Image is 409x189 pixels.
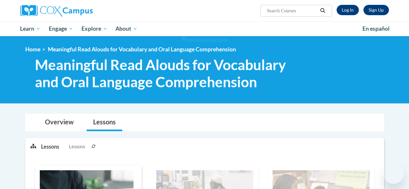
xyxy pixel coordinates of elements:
[20,5,93,16] img: Cox Campus
[318,7,328,15] button: Search
[20,25,40,33] span: Learn
[25,46,40,53] a: Home
[69,143,85,150] span: Lessons
[182,37,228,44] img: Section background
[358,22,394,36] a: En español
[115,25,137,33] span: About
[363,5,389,15] a: Register
[38,114,80,131] a: Overview
[45,21,77,36] a: Engage
[41,143,59,150] p: Lessons
[20,5,137,16] a: Cox Campus
[81,25,107,33] span: Explore
[111,21,142,36] a: About
[383,163,404,184] iframe: Button to launch messaging window
[16,21,394,36] div: Main menu
[77,21,112,36] a: Explore
[87,114,122,131] a: Lessons
[16,21,45,36] a: Learn
[49,25,73,33] span: Engage
[337,5,359,15] a: Log In
[362,25,390,32] span: En español
[35,56,302,90] span: Meaningful Read Alouds for Vocabulary and Oral Language Comprehension
[48,46,236,53] span: Meaningful Read Alouds for Vocabulary and Oral Language Comprehension
[266,7,318,15] input: Search Courses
